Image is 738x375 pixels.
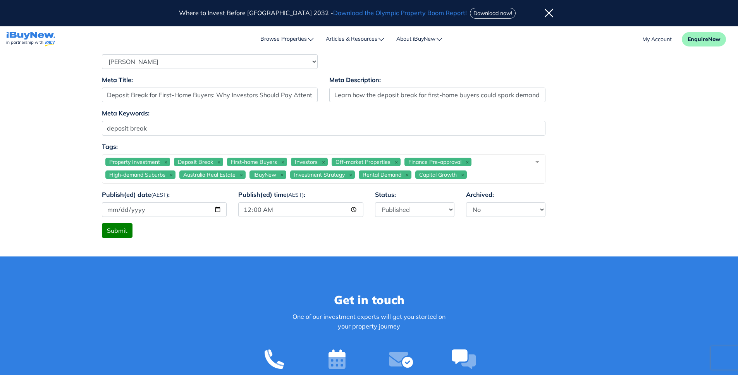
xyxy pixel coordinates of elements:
[6,22,397,28] span: If you’re planning to grow your portfolio in [DATE], now is the time to position yourself ahead o...
[238,191,305,198] strong: Publish(ed) time :
[329,88,545,102] input: 255 characters maximum
[708,36,720,43] span: Now
[6,205,118,212] strong: Diversify with the Right Property Type
[375,191,396,198] strong: Status:
[333,9,467,17] span: Download the Olympic Property Boom Report!
[6,52,112,58] strong: Get Finance-Ready with Confidence
[329,76,381,84] strong: Meta Description:
[6,105,137,112] strong: Secure Opportunities in High-Demand Areas
[102,143,118,150] strong: Tags:
[102,88,318,102] input: 255 characters maximum
[6,6,437,352] body: Rich Text Area. Press ALT-0 for help.
[6,258,101,265] strong: Move Ahead of the [DATE] Rush
[408,158,461,165] span: Finance Pre-approval
[6,67,435,82] span: Before the surge in demand, it’s important to have your finance pre-approval in place. Through iB...
[6,7,102,14] strong: Action Steps for savvy Investors
[6,220,434,235] span: Whether it’s a townhouse, apartment, or house-and-land package, we can help match your portfolio ...
[253,171,276,178] span: IBuyNew
[363,171,401,178] span: Rental Demand
[466,191,494,198] strong: Archived:
[102,191,170,198] strong: Publish(ed) date :
[287,191,304,198] small: (AEST)
[178,158,213,165] span: Deposit Break
[6,152,134,158] strong: Access to Off-Market & Pre-Market Projects
[102,121,545,136] input: 255 characters maximum
[102,76,133,84] strong: Meta Title:
[642,35,672,43] a: account
[6,32,55,47] img: logo
[6,274,422,289] span: By acting now with iBuyNew’s support, you’ll avoid the intense competition expected after [DATE]....
[470,8,516,19] button: Download now!
[335,158,391,165] span: Off-market Properties
[183,171,236,178] span: Australia Real Estate
[295,158,318,165] span: Investors
[282,312,456,331] p: One of our investment experts will get you started on your property journey
[294,171,345,178] span: Investment Strategy
[6,120,431,135] span: Our team constantly monitors growth corridors and new projects across [GEOGRAPHIC_DATA]. We can h...
[179,9,468,17] span: Where to Invest Before [GEOGRAPHIC_DATA] 2032 -
[102,109,150,117] strong: Meta Keywords:
[109,171,165,178] span: High-demand Suburbs
[231,158,277,165] span: First-home Buyers
[109,158,160,165] span: Property Investment
[151,191,168,198] small: (AEST)
[682,32,726,46] button: EnquireNow
[6,30,55,49] a: navigations
[6,167,431,182] span: One of the biggest advantages of working with iBuyNew is access to developments that aren’t yet w...
[102,223,132,238] button: Submit
[419,171,457,178] span: Capital Growth
[243,291,495,309] h3: Get in touch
